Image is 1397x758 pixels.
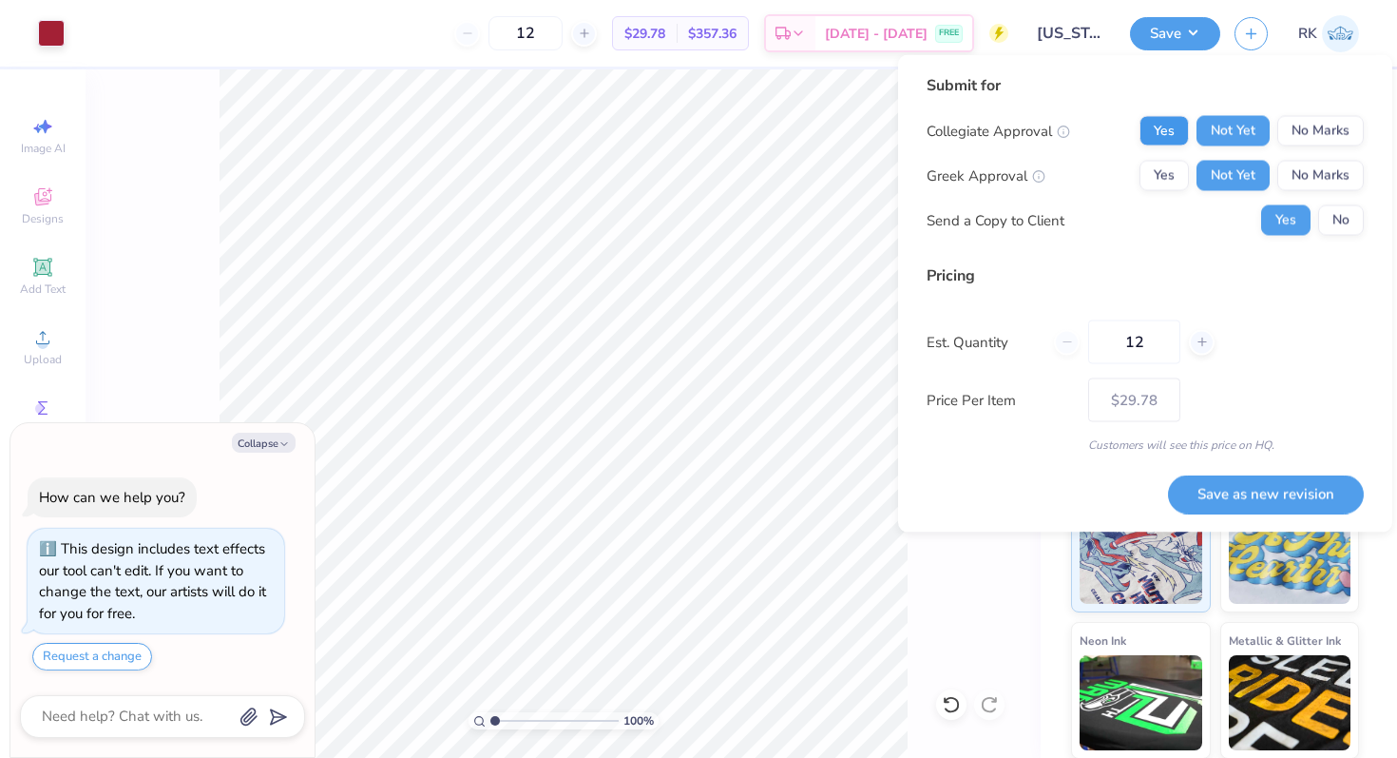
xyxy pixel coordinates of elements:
img: Puff Ink [1229,509,1351,604]
img: Metallic & Glitter Ink [1229,655,1351,750]
span: RK [1298,23,1317,45]
span: FREE [939,27,959,40]
span: $357.36 [688,24,737,44]
button: Request a change [32,643,152,671]
span: Metallic & Glitter Ink [1229,631,1341,651]
span: Image AI [21,141,66,156]
input: – – [1088,321,1180,364]
span: $29.78 [624,24,665,44]
span: Add Text [20,282,66,297]
button: Collapse [232,433,296,453]
span: Upload [24,352,62,367]
span: Neon Ink [1080,631,1126,651]
span: Designs [22,211,64,226]
span: [DATE] - [DATE] [825,24,928,44]
img: Standard [1080,509,1202,604]
button: No Marks [1277,116,1364,146]
button: Yes [1139,116,1189,146]
label: Price Per Item [927,389,1074,411]
label: Est. Quantity [927,331,1040,353]
img: Rachel Kidd [1322,15,1359,52]
img: Neon Ink [1080,655,1202,750]
div: This design includes text effects our tool can't edit. If you want to change the text, our artist... [39,539,266,623]
button: Not Yet [1196,116,1270,146]
div: Customers will see this price on HQ. [927,437,1364,454]
div: Greek Approval [927,165,1045,186]
div: How can we help you? [39,488,185,507]
button: No Marks [1277,161,1364,191]
a: RK [1298,15,1359,52]
button: Yes [1139,161,1189,191]
button: No [1318,205,1364,236]
button: Yes [1261,205,1311,236]
input: Untitled Design [1023,14,1116,52]
button: Save [1130,17,1220,50]
div: Submit for [927,74,1364,97]
div: Pricing [927,264,1364,287]
span: 100 % [623,712,654,729]
input: – – [488,16,563,50]
button: Not Yet [1196,161,1270,191]
div: Send a Copy to Client [927,209,1064,231]
button: Save as new revision [1168,475,1364,514]
div: Collegiate Approval [927,120,1070,142]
